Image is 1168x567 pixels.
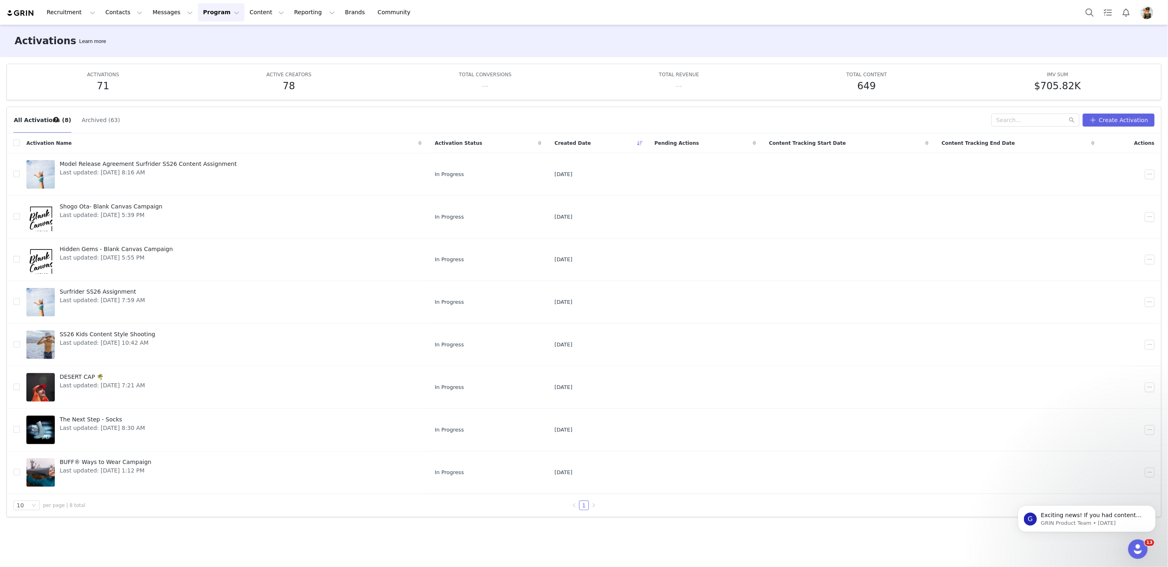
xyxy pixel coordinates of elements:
[675,79,682,93] h5: --
[340,3,372,21] a: Brands
[589,500,599,510] li: Next Page
[555,140,591,147] span: Created Date
[26,286,422,318] a: Surfrider SS26 AssignmentLast updated: [DATE] 7:59 AM
[435,140,482,147] span: Activation Status
[1145,539,1154,546] span: 13
[31,503,36,509] i: icon: down
[60,424,145,432] span: Last updated: [DATE] 8:30 AM
[101,3,147,21] button: Contacts
[60,296,145,305] span: Last updated: [DATE] 7:59 AM
[858,79,876,93] h5: 649
[769,140,846,147] span: Content Tracking Start Date
[555,298,573,306] span: [DATE]
[572,503,577,508] i: icon: left
[1136,6,1162,19] button: Profile
[1006,488,1168,545] iframe: Intercom notifications message
[289,3,340,21] button: Reporting
[60,330,155,339] span: SS26 Kids Content Style Shooting
[43,502,85,509] span: per page | 8 total
[26,201,422,233] a: Shogo Ota- Blank Canvas CampaignLast updated: [DATE] 5:39 PM
[579,500,589,510] li: 1
[60,245,173,253] span: Hidden Gems - Blank Canvas Campaign
[60,202,162,211] span: Shogo Ota- Blank Canvas Campaign
[266,72,311,77] span: ACTIVE CREATORS
[6,9,35,17] img: grin logo
[60,288,145,296] span: Surfrider SS26 Assignment
[42,3,100,21] button: Recruitment
[555,256,573,264] span: [DATE]
[555,170,573,178] span: [DATE]
[35,24,136,70] span: Exciting news! If you had content delivered last month, your new Activation report is now availab...
[555,213,573,221] span: [DATE]
[555,468,573,477] span: [DATE]
[1099,3,1117,21] a: Tasks
[60,458,151,466] span: BUFF® Ways to Wear Campaign
[1081,3,1099,21] button: Search
[198,3,244,21] button: Program
[435,170,464,178] span: In Progress
[1083,114,1155,127] button: Create Activation
[1069,117,1075,123] i: icon: search
[148,3,198,21] button: Messages
[26,329,422,361] a: SS26 Kids Content Style ShootingLast updated: [DATE] 10:42 AM
[555,383,573,391] span: [DATE]
[60,415,145,424] span: The Next Step - Socks
[942,140,1015,147] span: Content Tracking End Date
[78,37,108,45] div: Tooltip anchor
[655,140,699,147] span: Pending Actions
[435,213,464,221] span: In Progress
[1117,3,1135,21] button: Notifications
[60,253,173,262] span: Last updated: [DATE] 5:55 PM
[435,256,464,264] span: In Progress
[482,79,489,93] h5: --
[245,3,289,21] button: Content
[283,79,295,93] h5: 78
[1034,79,1081,93] h5: $705.82K
[52,116,60,123] div: Tooltip anchor
[17,501,24,510] div: 10
[435,341,464,349] span: In Progress
[60,373,145,381] span: DESERT CAP 🌴
[60,381,145,390] span: Last updated: [DATE] 7:21 AM
[580,501,588,510] a: 1
[26,140,72,147] span: Activation Name
[81,114,120,127] button: Archived (63)
[97,79,110,93] h5: 71
[60,466,151,475] span: Last updated: [DATE] 1:12 PM
[991,114,1080,127] input: Search...
[87,72,119,77] span: ACTIVATIONS
[1047,72,1069,77] span: IMV SUM
[60,211,162,219] span: Last updated: [DATE] 5:39 PM
[435,383,464,391] span: In Progress
[13,114,71,127] button: All Activations (8)
[591,503,596,508] i: icon: right
[435,426,464,434] span: In Progress
[555,341,573,349] span: [DATE]
[60,160,237,168] span: Model Release Agreement Surfrider SS26 Content Assignment
[26,414,422,446] a: The Next Step - SocksLast updated: [DATE] 8:30 AM
[26,456,422,489] a: BUFF® Ways to Wear CampaignLast updated: [DATE] 1:12 PM
[60,168,237,177] span: Last updated: [DATE] 8:16 AM
[373,3,419,21] a: Community
[1101,135,1161,152] div: Actions
[60,339,155,347] span: Last updated: [DATE] 10:42 AM
[435,468,464,477] span: In Progress
[459,72,512,77] span: TOTAL CONVERSIONS
[435,298,464,306] span: In Progress
[555,426,573,434] span: [DATE]
[1128,539,1148,559] iframe: Intercom live chat
[659,72,699,77] span: TOTAL REVENUE
[1140,6,1153,19] img: 53e175c6-16cd-4f56-b69e-c08084ddce47.jpg
[26,243,422,276] a: Hidden Gems - Blank Canvas CampaignLast updated: [DATE] 5:55 PM
[15,34,76,48] h3: Activations
[26,371,422,404] a: DESERT CAP 🌴Last updated: [DATE] 7:21 AM
[569,500,579,510] li: Previous Page
[847,72,887,77] span: TOTAL CONTENT
[35,31,140,39] p: Message from GRIN Product Team, sent 3w ago
[26,158,422,191] a: Model Release Agreement Surfrider SS26 Content AssignmentLast updated: [DATE] 8:16 AM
